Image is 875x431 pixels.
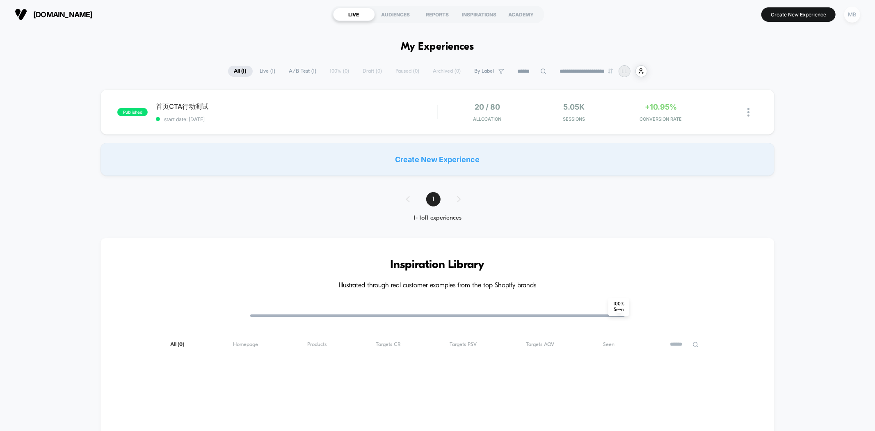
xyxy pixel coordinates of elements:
button: [DOMAIN_NAME] [12,8,95,21]
button: Play, NEW DEMO 2025-VEED.mp4 [213,116,233,135]
div: INSPIRATIONS [459,8,500,21]
h3: Inspiration Library [125,259,749,272]
div: MB [844,7,860,23]
span: 100 % Seen [608,298,629,316]
img: end [608,69,613,73]
div: Create New Experience [101,143,774,176]
h4: Illustrated through real customer examples from the top Shopify brands [125,282,749,290]
span: By Label [475,68,494,74]
div: Duration [350,236,371,245]
span: start date: [DATE] [156,116,437,122]
div: ACADEMY [500,8,542,21]
span: Targets AOV [526,342,554,348]
button: Play, NEW DEMO 2025-VEED.mp4 [4,234,17,247]
img: close [747,108,749,117]
span: All ( 1 ) [228,66,253,77]
span: Seen [603,342,615,348]
div: REPORTS [417,8,459,21]
img: Visually logo [15,8,27,21]
span: 20 / 80 [475,103,500,111]
h1: My Experiences [401,41,474,53]
span: Homepage [233,342,258,348]
div: 1 - 1 of 1 experiences [398,215,477,222]
input: Seek [6,223,442,231]
span: All [170,342,184,348]
span: [DOMAIN_NAME] [33,10,93,19]
span: Products [307,342,327,348]
div: Current time [329,236,348,245]
span: Sessions [533,116,616,122]
span: 1 [426,192,441,206]
span: ( 0 ) [178,342,184,347]
button: Create New Experience [761,7,836,22]
span: A/B Test ( 1 ) [283,66,323,77]
span: Targets CR [376,342,401,348]
span: published [117,108,148,116]
div: LIVE [333,8,375,21]
span: +10.95% [645,103,677,111]
button: MB [842,6,863,23]
span: Targets PSV [450,342,477,348]
span: 5.05k [564,103,585,111]
span: 首页CTA行动测试 [156,102,437,111]
span: Live ( 1 ) [254,66,282,77]
span: CONVERSION RATE [619,116,702,122]
input: Volume [387,237,412,245]
div: AUDIENCES [375,8,417,21]
p: LL [621,68,627,74]
span: Allocation [473,116,502,122]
